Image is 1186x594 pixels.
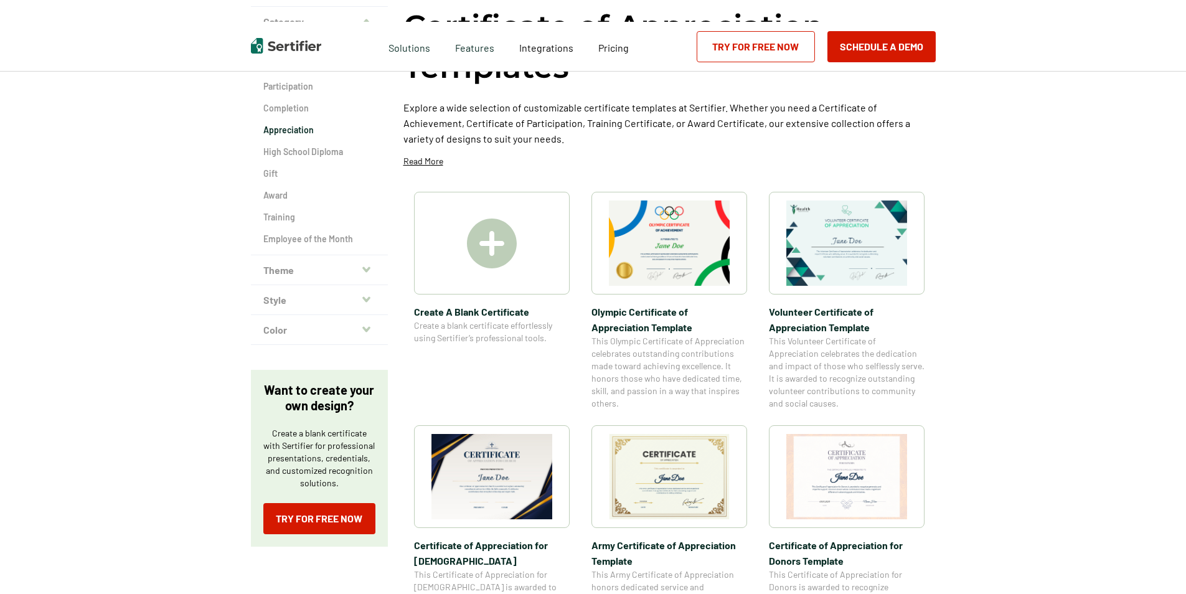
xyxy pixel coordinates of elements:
[591,537,747,568] span: Army Certificate of Appreciation​ Template
[609,200,730,286] img: Olympic Certificate of Appreciation​ Template
[263,382,375,413] p: Want to create your own design?
[263,503,375,534] a: Try for Free Now
[414,537,570,568] span: Certificate of Appreciation for [DEMOGRAPHIC_DATA]​
[263,80,375,93] a: Participation
[251,7,388,37] button: Category
[786,200,907,286] img: Volunteer Certificate of Appreciation Template
[251,315,388,345] button: Color
[263,146,375,158] a: High School Diploma
[251,37,388,255] div: Category
[263,211,375,224] a: Training
[609,434,730,519] img: Army Certificate of Appreciation​ Template
[431,434,552,519] img: Certificate of Appreciation for Church​
[388,39,430,54] span: Solutions
[251,285,388,315] button: Style
[263,233,375,245] a: Employee of the Month
[591,192,747,410] a: Olympic Certificate of Appreciation​ TemplateOlympic Certificate of Appreciation​ TemplateThis Ol...
[414,319,570,344] span: Create a blank certificate effortlessly using Sertifier’s professional tools.
[263,167,375,180] a: Gift
[263,427,375,489] p: Create a blank certificate with Sertifier for professional presentations, credentials, and custom...
[786,434,907,519] img: Certificate of Appreciation for Donors​ Template
[263,102,375,115] a: Completion
[263,124,375,136] a: Appreciation
[769,537,925,568] span: Certificate of Appreciation for Donors​ Template
[251,255,388,285] button: Theme
[414,304,570,319] span: Create A Blank Certificate
[591,335,747,410] span: This Olympic Certificate of Appreciation celebrates outstanding contributions made toward achievi...
[769,304,925,335] span: Volunteer Certificate of Appreciation Template
[769,335,925,410] span: This Volunteer Certificate of Appreciation celebrates the dedication and impact of those who self...
[403,6,936,87] h1: Certificate of Appreciation Templates
[519,39,573,54] a: Integrations
[403,155,443,167] p: Read More
[403,100,936,146] p: Explore a wide selection of customizable certificate templates at Sertifier. Whether you need a C...
[598,42,629,54] span: Pricing
[263,189,375,202] a: Award
[598,39,629,54] a: Pricing
[519,42,573,54] span: Integrations
[591,304,747,335] span: Olympic Certificate of Appreciation​ Template
[455,39,494,54] span: Features
[697,31,815,62] a: Try for Free Now
[769,192,925,410] a: Volunteer Certificate of Appreciation TemplateVolunteer Certificate of Appreciation TemplateThis ...
[251,38,321,54] img: Sertifier | Digital Credentialing Platform
[467,219,517,268] img: Create A Blank Certificate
